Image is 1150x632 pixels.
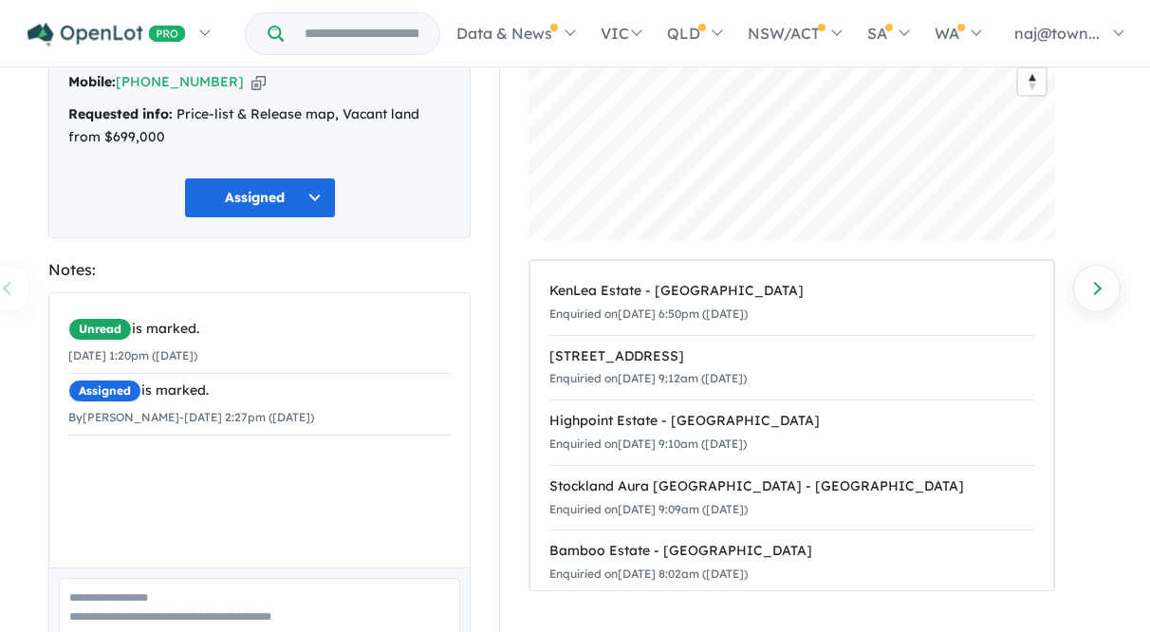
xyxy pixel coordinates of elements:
[251,72,266,92] button: Copy
[68,348,197,362] small: [DATE] 1:20pm ([DATE])
[68,380,451,402] div: is marked.
[1018,68,1046,95] span: Reset bearing to north
[549,371,747,385] small: Enquiried on [DATE] 9:12am ([DATE])
[549,540,1034,563] div: Bamboo Estate - [GEOGRAPHIC_DATA]
[184,177,336,218] button: Assigned
[549,280,1034,303] div: KenLea Estate - [GEOGRAPHIC_DATA]
[549,502,748,516] small: Enquiried on [DATE] 9:09am ([DATE])
[549,345,1034,368] div: [STREET_ADDRESS]
[68,318,451,341] div: is marked.
[68,410,314,424] small: By [PERSON_NAME] - [DATE] 2:27pm ([DATE])
[68,73,116,90] strong: Mobile:
[549,410,1034,433] div: Highpoint Estate - [GEOGRAPHIC_DATA]
[549,465,1034,531] a: Stockland Aura [GEOGRAPHIC_DATA] - [GEOGRAPHIC_DATA]Enquiried on[DATE] 9:09am ([DATE])
[68,380,141,402] span: Assigned
[529,3,1055,240] canvas: Map
[1018,67,1046,95] button: Reset bearing to north
[549,270,1034,336] a: KenLea Estate - [GEOGRAPHIC_DATA]Enquiried on[DATE] 6:50pm ([DATE])
[549,335,1034,401] a: [STREET_ADDRESS]Enquiried on[DATE] 9:12am ([DATE])
[116,73,244,90] a: [PHONE_NUMBER]
[68,103,451,149] div: Price-list & Release map, Vacant land from $699,000
[68,318,132,341] span: Unread
[68,105,173,122] strong: Requested info:
[549,437,747,451] small: Enquiried on [DATE] 9:10am ([DATE])
[28,23,186,46] img: Openlot PRO Logo White
[1014,24,1100,43] span: naj@town...
[549,567,748,581] small: Enquiried on [DATE] 8:02am ([DATE])
[287,13,436,54] input: Try estate name, suburb, builder or developer
[549,475,1034,498] div: Stockland Aura [GEOGRAPHIC_DATA] - [GEOGRAPHIC_DATA]
[549,530,1034,596] a: Bamboo Estate - [GEOGRAPHIC_DATA]Enquiried on[DATE] 8:02am ([DATE])
[549,400,1034,466] a: Highpoint Estate - [GEOGRAPHIC_DATA]Enquiried on[DATE] 9:10am ([DATE])
[549,307,748,321] small: Enquiried on [DATE] 6:50pm ([DATE])
[48,257,471,283] div: Notes:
